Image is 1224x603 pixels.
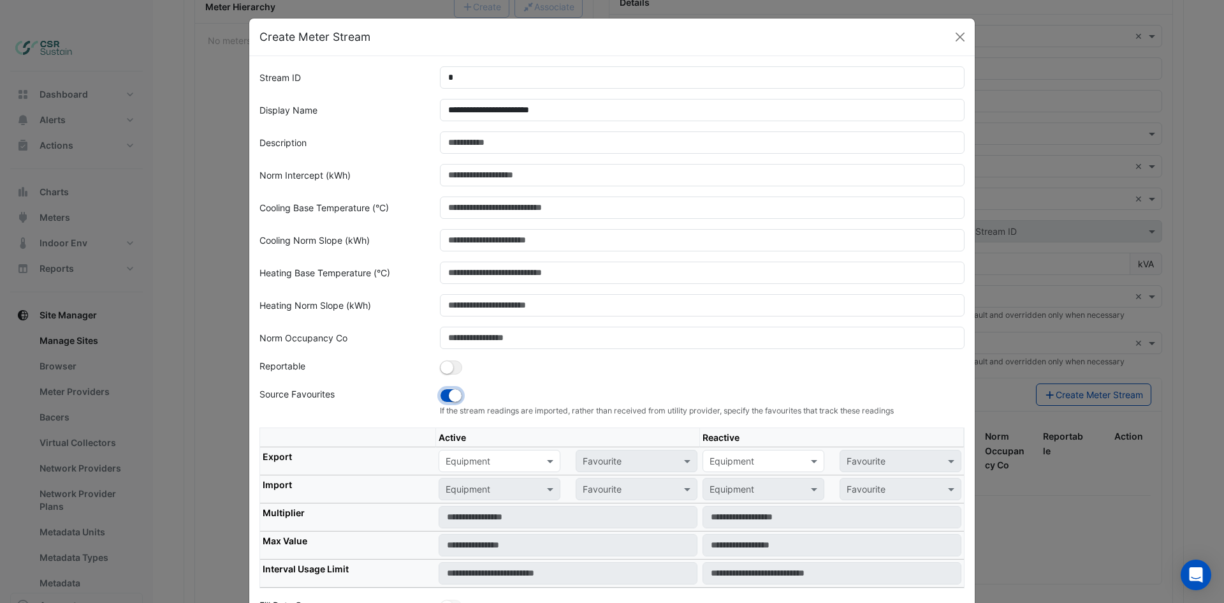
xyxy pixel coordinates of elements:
div: Please select Equipment first [832,478,969,500]
label: Cooling Norm Slope (kWh) [259,229,370,251]
h5: Create Meter Stream [259,29,370,45]
label: Heating Norm Slope (kWh) [259,294,371,316]
label: Norm Occupancy Co [259,327,347,349]
th: Reactive [700,428,964,447]
small: If the stream readings are imported, rather than received from utility provider, specify the favo... [440,405,965,417]
label: Description [259,131,307,154]
label: Source Favourites [259,387,335,405]
label: Stream ID [259,66,301,89]
td: Disabled because you must select a reactive export favourite first [700,475,964,503]
label: Norm Intercept (kWh) [259,164,351,186]
th: Max Value [260,532,436,560]
button: Close [951,27,970,47]
th: Interval Usage Limit [260,560,436,588]
div: Please select Equipment first [568,478,705,500]
label: Reportable [259,359,305,377]
th: Multiplier [260,503,436,532]
label: Heating Base Temperature (°C) [259,262,390,284]
th: Import [260,475,436,503]
div: Please select Equipment first [568,450,705,472]
th: Active [436,428,700,447]
label: Cooling Base Temperature (°C) [259,197,389,219]
div: Please select Equipment first [832,450,969,472]
div: Open Intercom Messenger [1181,560,1211,590]
td: Disabled because you must select an active export favourite first [436,475,700,503]
th: Export [260,447,436,475]
label: Display Name [259,99,317,121]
